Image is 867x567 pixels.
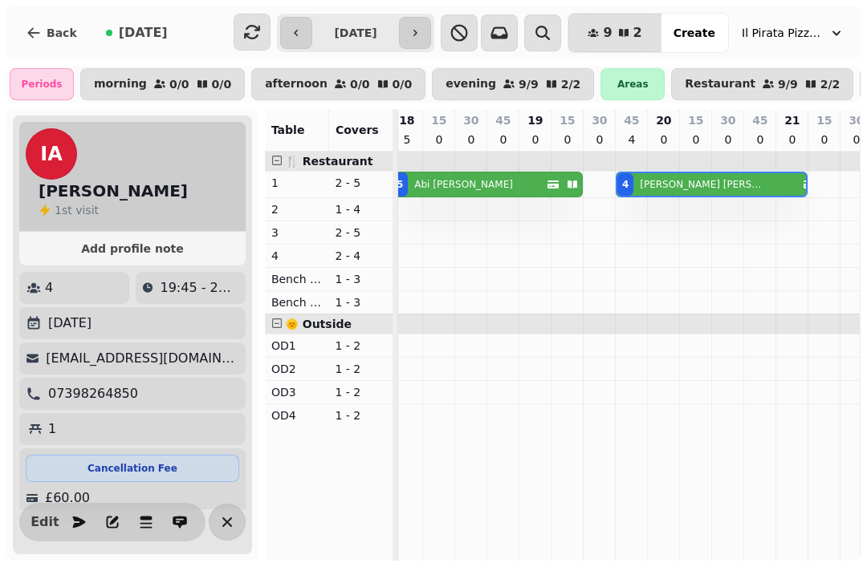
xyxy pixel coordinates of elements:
[561,132,574,148] p: 0
[433,132,446,148] p: 0
[271,124,305,136] span: Table
[527,112,543,128] p: 19
[414,178,513,191] p: Abi [PERSON_NAME]
[212,79,232,90] p: 0 / 0
[463,112,478,128] p: 30
[778,79,798,90] p: 9 / 9
[336,124,379,136] span: Covers
[46,349,239,368] p: [EMAIL_ADDRESS][DOMAIN_NAME]
[26,455,239,482] div: Cancellation Fee
[271,175,323,191] p: 1
[335,248,386,264] p: 2 - 4
[431,112,446,128] p: 15
[335,384,386,400] p: 1 - 2
[722,132,735,148] p: 0
[657,132,670,148] p: 0
[93,14,181,52] button: [DATE]
[661,14,728,52] button: Create
[335,361,386,377] p: 1 - 2
[80,68,245,100] button: morning0/00/0
[350,79,370,90] p: 0 / 0
[401,132,413,148] p: 5
[399,112,414,128] p: 18
[335,407,386,423] p: 1 - 2
[592,112,607,128] p: 30
[55,204,62,217] span: 1
[397,178,403,191] div: 5
[603,26,612,39] span: 9
[271,201,323,217] p: 2
[754,132,767,148] p: 0
[742,25,822,41] span: Il Pirata Pizzata
[48,314,92,333] p: [DATE]
[820,79,841,90] p: 2 / 2
[625,132,638,148] p: 4
[561,79,581,90] p: 2 / 2
[335,294,386,310] p: 1 - 3
[732,18,854,47] button: Il Pirata Pizzata
[35,516,55,529] span: Edit
[265,78,328,91] p: afternoon
[671,68,853,100] button: Restaurant9/92/2
[622,178,629,191] div: 4
[432,68,594,100] button: evening9/92/2
[752,112,767,128] p: 45
[465,132,478,148] p: 0
[271,407,323,423] p: OD4
[688,112,703,128] p: 15
[47,27,77,38] span: Back
[495,112,511,128] p: 45
[271,294,323,310] p: Bench Right
[849,112,864,128] p: 30
[271,384,323,400] p: OD3
[271,361,323,377] p: OD2
[48,419,56,439] p: 1
[656,112,671,128] p: 20
[818,132,831,148] p: 0
[26,238,239,259] button: Add profile note
[335,175,386,191] p: 2 - 5
[816,112,832,128] p: 15
[45,488,90,508] p: £60.00
[497,132,510,148] p: 0
[285,155,373,168] span: 🍴 Restaurant
[271,271,323,287] p: Bench Left
[39,243,226,254] span: Add profile note
[335,225,386,241] p: 2 - 5
[55,202,99,218] p: visit
[568,14,661,52] button: 92
[674,27,715,38] span: Create
[624,112,639,128] p: 45
[633,26,642,39] span: 2
[335,271,386,287] p: 1 - 3
[45,278,53,298] p: 4
[560,112,575,128] p: 15
[251,68,425,100] button: afternoon0/00/0
[593,132,606,148] p: 0
[690,132,702,148] p: 0
[94,78,147,91] p: morning
[519,79,539,90] p: 9 / 9
[119,26,168,39] span: [DATE]
[39,180,188,202] h2: [PERSON_NAME]
[160,278,238,298] p: 19:45 - 21:15
[786,132,799,148] p: 0
[335,201,386,217] p: 1 - 4
[640,178,763,191] p: [PERSON_NAME] [PERSON_NAME]
[393,79,413,90] p: 0 / 0
[850,132,863,148] p: 0
[600,68,665,100] div: Areas
[40,144,63,164] span: IA
[271,338,323,354] p: OD1
[48,384,138,403] p: 07398264850
[62,204,75,217] span: st
[13,14,90,52] button: Back
[271,248,323,264] p: 4
[784,112,800,128] p: 21
[271,225,323,241] p: 3
[529,132,542,148] p: 0
[29,506,61,538] button: Edit
[446,78,496,91] p: evening
[685,78,755,91] p: Restaurant
[10,68,74,100] div: Periods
